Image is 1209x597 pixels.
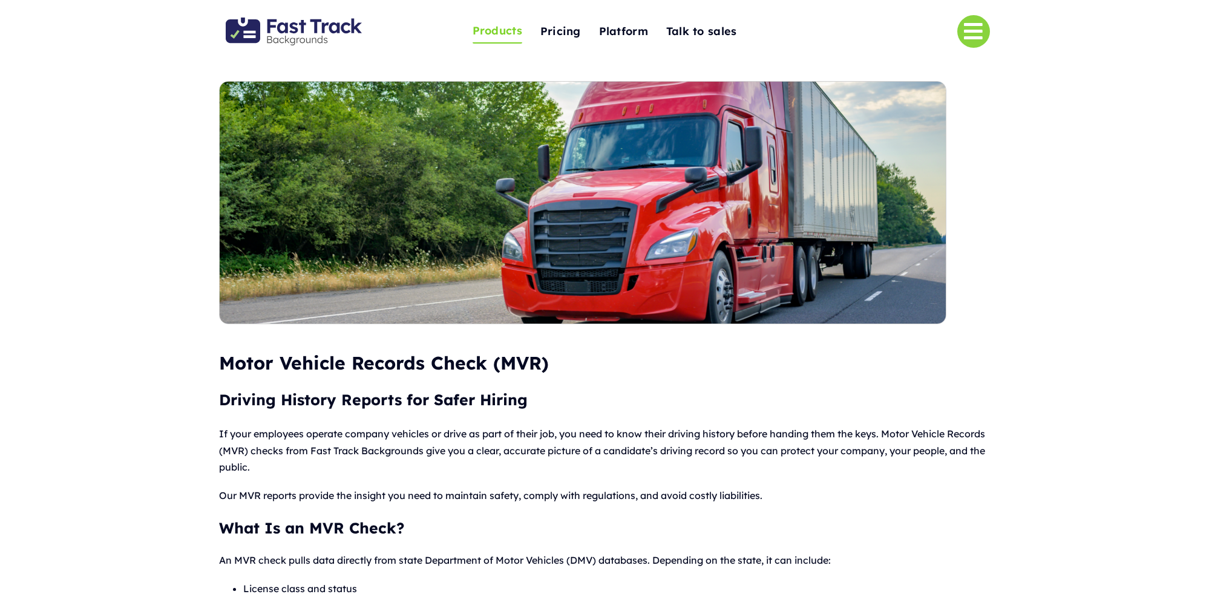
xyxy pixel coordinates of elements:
span: Platform [599,22,648,41]
a: Platform [599,19,648,45]
span: Pricing [540,22,581,41]
li: License class and status [243,581,989,597]
p: Our MVR reports provide the insight you need to maintain safety, comply with regulations, and avo... [219,488,989,504]
span: Talk to sales [666,22,737,41]
span: Driving History Reports for Safer Hiring [219,390,528,409]
span: Products [473,22,522,41]
p: An MVR check pulls data directly from state Department of Motor Vehicles (DMV) databases. Dependi... [219,552,989,569]
img: Fast Track Backgrounds Logo [226,18,362,45]
a: Fast Track Backgrounds Logo [226,16,362,29]
span: Motor Vehicle Records Check (MVR) [219,351,549,374]
a: Link to # [957,15,990,48]
img: Motor Vehicle Report [220,82,946,324]
p: If your employees operate company vehicles or drive as part of their job, you need to know their ... [219,426,989,475]
a: Talk to sales [666,19,737,45]
strong: What Is an MVR Check? [219,518,404,537]
a: Pricing [540,19,581,45]
nav: One Page [412,1,798,62]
